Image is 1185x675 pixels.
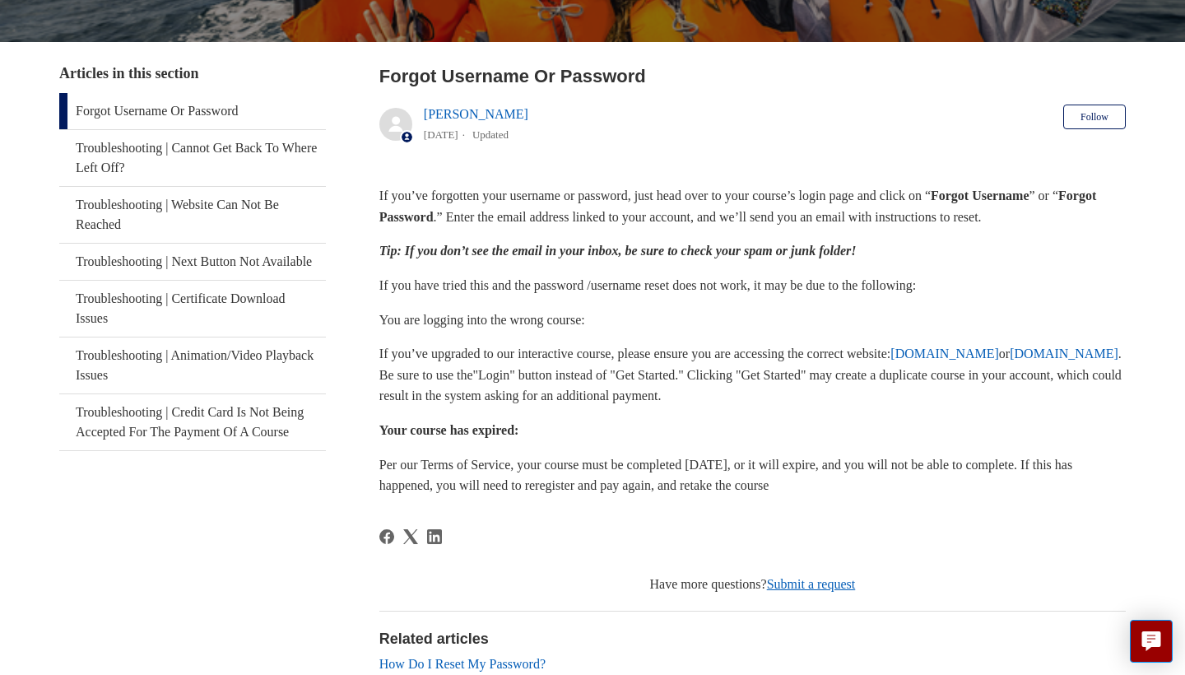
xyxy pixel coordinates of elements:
p: If you’ve upgraded to our interactive course, please ensure you are accessing the correct website... [379,343,1126,407]
em: Tip: If you don’t see the email in your inbox, be sure to check your spam or junk folder! [379,244,857,258]
svg: Share this page on LinkedIn [427,529,442,544]
a: Troubleshooting | Website Can Not Be Reached [59,187,326,243]
div: Have more questions? [379,575,1126,594]
li: Updated [472,128,509,141]
p: You are logging into the wrong course: [379,310,1126,331]
a: Troubleshooting | Credit Card Is Not Being Accepted For The Payment Of A Course [59,394,326,450]
time: 05/20/2025, 15:58 [424,128,458,141]
a: Troubleshooting | Certificate Download Issues [59,281,326,337]
a: Troubleshooting | Next Button Not Available [59,244,326,280]
button: Follow Article [1063,105,1126,129]
a: [DOMAIN_NAME] [890,347,999,361]
strong: Forgot Username [931,189,1029,202]
a: Facebook [379,529,394,544]
h2: Related articles [379,628,1126,650]
p: If you’ve forgotten your username or password, just head over to your course’s login page and cli... [379,185,1126,227]
a: Troubleshooting | Animation/Video Playback Issues [59,337,326,393]
p: If you have tried this and the password /username reset does not work, it may be due to the follo... [379,275,1126,296]
a: Submit a request [767,577,856,591]
a: [PERSON_NAME] [424,107,528,121]
span: Articles in this section [59,65,198,81]
a: Troubleshooting | Cannot Get Back To Where Left Off? [59,130,326,186]
svg: Share this page on X Corp [403,529,418,544]
strong: Forgot Password [379,189,1096,224]
svg: Share this page on Facebook [379,529,394,544]
a: Forgot Username Or Password [59,93,326,129]
a: LinkedIn [427,529,442,544]
a: [DOMAIN_NAME] [1010,347,1118,361]
h2: Forgot Username Or Password [379,63,1126,90]
strong: Your course has expired: [379,423,519,437]
button: Live chat [1130,620,1173,663]
p: Per our Terms of Service, your course must be completed [DATE], or it will expire, and you will n... [379,454,1126,496]
a: How Do I Reset My Password? [379,657,546,671]
a: X Corp [403,529,418,544]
